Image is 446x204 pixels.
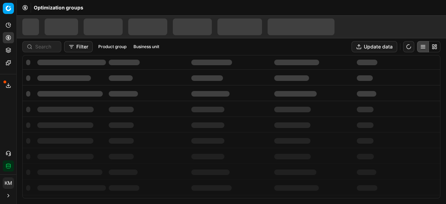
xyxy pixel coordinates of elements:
nav: breadcrumb [34,4,83,11]
button: Product group [95,43,129,51]
button: КM [3,177,14,189]
button: Business unit [131,43,162,51]
button: Update data [352,41,397,52]
button: Filter [64,41,93,52]
span: КM [3,178,14,188]
span: Optimization groups [34,4,83,11]
input: Search [35,43,57,50]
